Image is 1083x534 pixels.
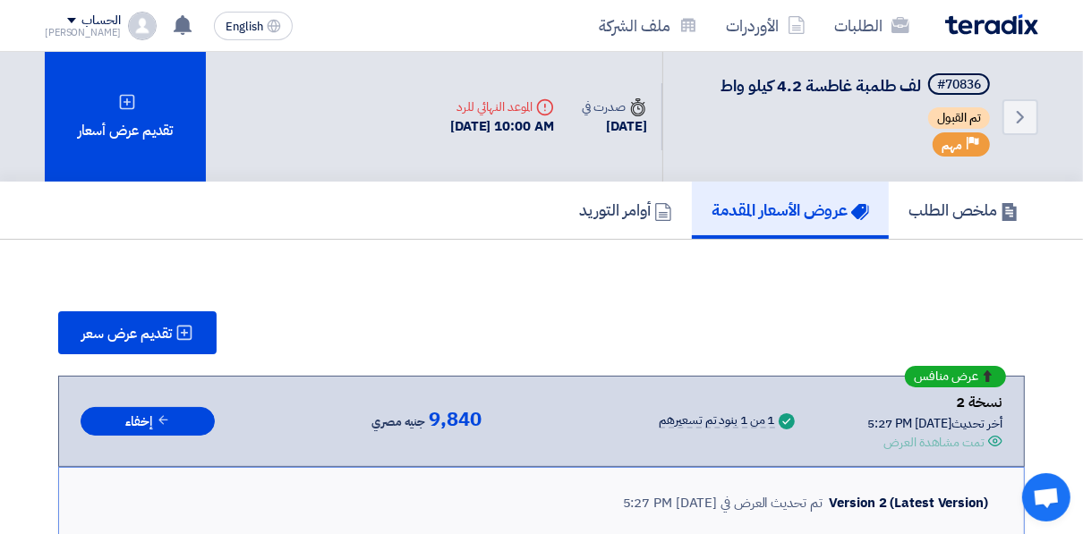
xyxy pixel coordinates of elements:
[450,97,554,116] div: الموعد النهائي للرد
[721,73,993,98] h5: لف طلمبة غاطسة 4.2 كيلو واط
[928,107,990,129] span: تم القبول
[81,326,172,341] span: تقديم عرض سعر
[583,116,647,137] div: [DATE]
[58,311,217,354] button: تقديم عرض سعر
[81,407,215,437] button: إخفاء
[945,14,1038,35] img: Teradix logo
[889,182,1038,239] a: ملخص الطلب
[583,97,647,116] div: صدرت في
[830,493,988,513] div: Version 2 (Latest Version)
[450,116,554,137] div: [DATE] 10:00 AM
[429,409,482,430] span: 9,840
[937,79,981,91] div: #70836
[128,12,157,40] img: profile_test.png
[81,13,120,29] div: الحساب
[820,4,924,47] a: الطلبات
[623,493,823,513] div: تم تحديث العرض في [DATE] 5:27 PM
[579,199,672,220] h5: أوامر التوريد
[914,370,978,383] span: عرض منافس
[226,21,263,33] span: English
[371,411,425,433] span: جنيه مصري
[45,52,206,182] div: تقديم عرض أسعار
[867,391,1002,414] div: نسخة 2
[867,414,1002,433] div: أخر تحديث [DATE] 5:27 PM
[1022,473,1070,521] a: Open chat
[660,414,775,428] div: 1 من 1 بنود تم تسعيرهم
[712,199,869,220] h5: عروض الأسعار المقدمة
[884,433,985,452] div: تمت مشاهدة العرض
[584,4,712,47] a: ملف الشركة
[692,182,889,239] a: عروض الأسعار المقدمة
[712,4,820,47] a: الأوردرات
[942,137,962,154] span: مهم
[721,73,921,97] span: لف طلمبة غاطسة 4.2 كيلو واط
[908,199,1019,220] h5: ملخص الطلب
[559,182,692,239] a: أوامر التوريد
[214,12,293,40] button: English
[45,28,121,38] div: [PERSON_NAME]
